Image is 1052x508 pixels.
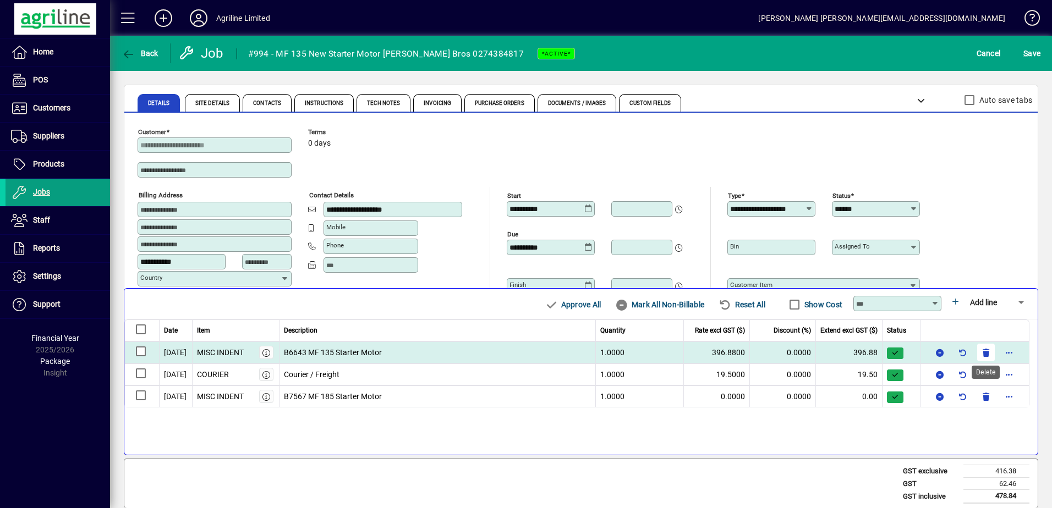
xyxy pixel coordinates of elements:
button: Profile [181,8,216,28]
td: 0.0000 [684,385,750,407]
td: B6643 MF 135 Starter Motor [280,341,596,363]
button: More options [1000,388,1018,405]
span: Description [284,325,317,335]
td: GST inclusive [897,490,963,503]
span: Customers [33,103,70,112]
span: Item [197,325,210,335]
span: Instructions [305,101,343,106]
span: Reset All [719,296,765,313]
button: Add [146,8,181,28]
a: Staff [6,207,110,234]
span: Financial Year [31,334,79,343]
td: 396.8800 [684,341,750,363]
span: Package [40,357,70,366]
span: ave [1023,45,1040,62]
span: Staff [33,216,50,224]
a: Knowledge Base [1016,2,1038,38]
mat-label: Phone [326,241,344,249]
mat-label: Mobile [326,223,346,231]
span: Date [164,325,178,335]
td: Courier / Freight [280,363,596,385]
a: POS [6,67,110,94]
td: 478.84 [963,490,1029,503]
a: Support [6,291,110,318]
td: 396.88 [816,341,883,363]
div: Delete [972,366,1000,379]
mat-label: Bin [730,242,739,250]
td: 1.0000 [596,385,684,407]
mat-label: Customer Item [730,281,772,289]
button: Reset All [714,295,770,314]
div: [PERSON_NAME] [PERSON_NAME][EMAIL_ADDRESS][DOMAIN_NAME] [758,9,1005,27]
span: Contacts [253,101,281,106]
span: 0 days [308,139,331,148]
td: 62.46 [963,477,1029,490]
button: Back [119,43,161,63]
label: Show Cost [802,299,842,310]
td: 0.0000 [750,385,816,407]
span: Products [33,159,64,168]
div: Job [179,45,226,62]
span: Add line [970,298,997,307]
span: Rate excl GST ($) [695,325,745,335]
button: More options [1000,344,1018,361]
mat-label: Start [507,192,521,200]
mat-label: Customer [138,128,166,136]
td: [DATE] [160,385,193,407]
a: Suppliers [6,123,110,150]
td: 1.0000 [596,363,684,385]
span: Terms [308,129,374,136]
td: B7567 MF 185 Starter Motor [280,385,596,407]
label: Auto save tabs [977,95,1033,106]
td: 0.0000 [750,363,816,385]
div: MISC INDENT [197,391,244,402]
div: MISC INDENT [197,347,244,358]
div: #994 - MF 135 New Starter Motor [PERSON_NAME] Bros 0274384817 [248,45,524,63]
span: Invoicing [424,101,451,106]
mat-label: Status [832,192,851,200]
button: Approve All [540,295,605,314]
mat-label: Assigned to [835,242,870,250]
mat-label: Country [140,274,162,281]
a: Home [6,38,110,66]
span: Details [148,101,169,106]
div: Agriline Limited [216,9,270,27]
button: Mark All Non-Billable [611,295,709,314]
a: Products [6,151,110,178]
span: S [1023,49,1028,58]
mat-label: Type [728,192,741,200]
span: Extend excl GST ($) [820,325,878,335]
span: Reports [33,244,60,252]
button: Save [1021,43,1043,63]
span: Jobs [33,187,50,196]
span: Documents / Images [548,101,606,106]
td: 1.0000 [596,341,684,363]
span: Quantity [600,325,626,335]
span: Custom Fields [629,101,670,106]
span: Support [33,300,61,308]
td: [DATE] [160,341,193,363]
td: [DATE] [160,363,193,385]
span: POS [33,75,48,84]
span: Tech Notes [367,101,400,106]
td: GST exclusive [897,465,963,478]
td: 19.5000 [684,363,750,385]
span: Purchase Orders [475,101,524,106]
mat-label: Finish [509,281,526,289]
span: Home [33,47,53,56]
span: Mark All Non-Billable [615,296,704,313]
span: Site Details [195,101,229,106]
a: Settings [6,263,110,290]
app-page-header-button: Back [110,43,171,63]
td: 0.0000 [750,341,816,363]
span: Suppliers [33,131,64,140]
mat-label: Due [507,230,518,238]
span: Back [122,49,158,58]
td: 0.00 [816,385,883,407]
span: Approve All [545,296,601,313]
span: Settings [33,272,61,280]
span: Discount (%) [774,325,811,335]
button: More options [1000,366,1018,383]
td: 19.50 [816,363,883,385]
td: 416.38 [963,465,1029,478]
